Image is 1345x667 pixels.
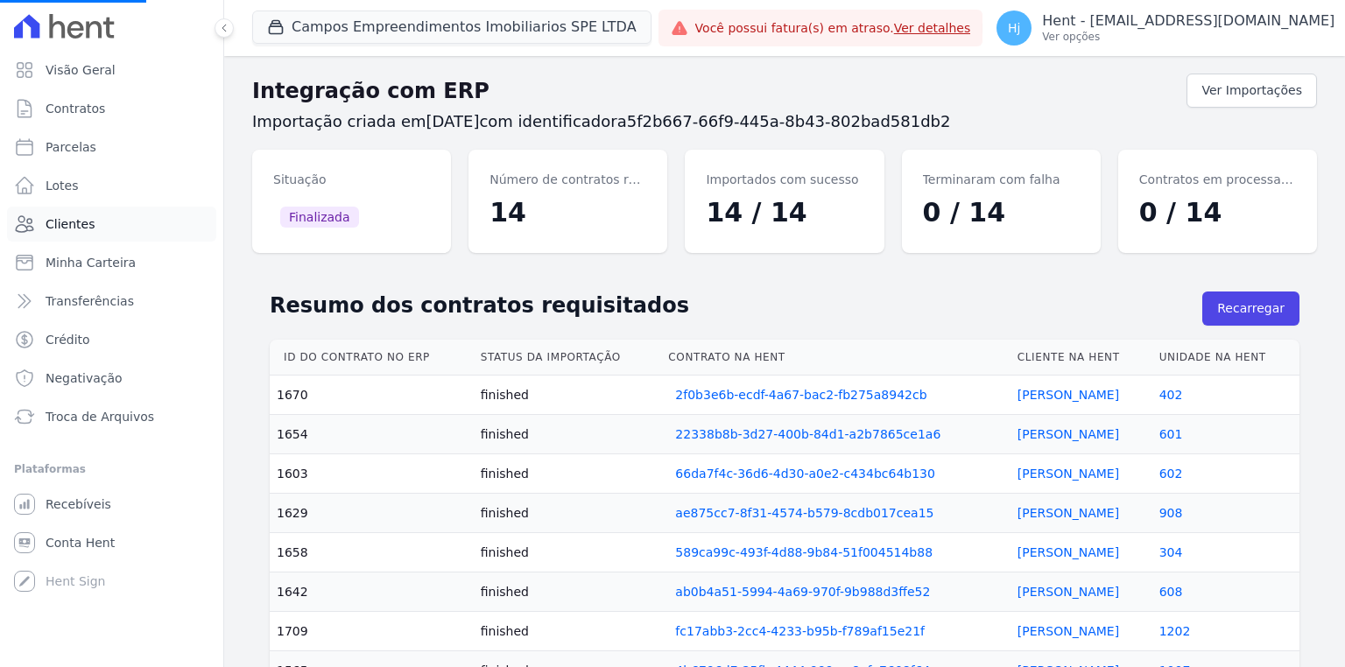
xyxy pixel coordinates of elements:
a: Troca de Arquivos [7,399,216,434]
a: 1202 [1159,624,1191,638]
span: Negativação [46,369,123,387]
a: ae875cc7-8f31-4574-b579-8cdb017cea15 [675,504,933,522]
div: Plataformas [14,459,209,480]
td: finished [474,376,662,415]
td: finished [474,494,662,533]
dt: Importados com sucesso [706,171,863,189]
th: Unidade na Hent [1152,340,1299,376]
a: [PERSON_NAME] [1018,467,1119,481]
span: Recebíveis [46,495,111,513]
a: 602 [1159,467,1183,481]
a: 2f0b3e6b-ecdf-4a67-bac2-fb275a8942cb [675,386,926,404]
th: Contrato na Hent [661,340,1010,376]
dt: Situação [273,171,430,189]
span: Parcelas [46,138,96,156]
th: Id do contrato no ERP [270,340,474,376]
a: Recebíveis [7,487,216,522]
td: 1654 [270,415,474,454]
a: [PERSON_NAME] [1018,506,1119,520]
dt: Contratos em processamento [1139,171,1296,189]
th: Cliente na Hent [1011,340,1152,376]
a: Visão Geral [7,53,216,88]
p: Ver opções [1042,30,1334,44]
h2: Integração com ERP [252,75,1187,107]
button: Campos Empreendimentos Imobiliarios SPE LTDA [252,11,651,44]
a: [PERSON_NAME] [1018,545,1119,559]
a: 589ca99c-493f-4d88-9b84-51f004514b88 [675,544,933,561]
a: 304 [1159,545,1183,559]
td: 1670 [270,376,474,415]
td: 1629 [270,494,474,533]
a: 608 [1159,585,1183,599]
span: Troca de Arquivos [46,408,154,425]
dd: 0 / 14 [1139,193,1296,232]
a: ab0b4a51-5994-4a69-970f-9b988d3ffe52 [675,583,930,600]
td: 1603 [270,454,474,494]
span: Finalizada [280,207,359,228]
a: [PERSON_NAME] [1018,624,1119,638]
a: Minha Carteira [7,245,216,280]
h2: Resumo dos contratos requisitados [270,290,1202,321]
dd: 14 / 14 [706,193,863,232]
h3: Importação criada em com identificador [252,111,1317,132]
a: [PERSON_NAME] [1018,388,1119,402]
span: Crédito [46,331,90,348]
a: Ver detalhes [894,21,971,35]
a: Clientes [7,207,216,242]
a: Ver Importações [1187,74,1317,108]
td: 1658 [270,533,474,572]
span: a5f2b667-66f9-445a-8b43-802bad581db2 [617,112,951,130]
td: finished [474,454,662,494]
a: fc17abb3-2cc4-4233-b95b-f789af15e21f [675,622,925,640]
td: 1709 [270,612,474,651]
span: Clientes [46,215,95,233]
span: Contratos [46,100,105,117]
button: Recarregar [1202,291,1299,326]
a: 66da7f4c-36d6-4d30-a0e2-c434bc64b130 [675,465,935,482]
a: 908 [1159,506,1183,520]
a: 402 [1159,388,1183,402]
a: [PERSON_NAME] [1018,585,1119,599]
dt: Número de contratos requisitados [489,171,646,189]
span: Transferências [46,292,134,310]
p: Hent - [EMAIL_ADDRESS][DOMAIN_NAME] [1042,12,1334,30]
a: Lotes [7,168,216,203]
span: [DATE] [426,112,480,130]
th: Status da importação [474,340,662,376]
td: 1642 [270,572,474,612]
td: finished [474,533,662,572]
dd: 0 / 14 [923,193,1080,232]
a: 601 [1159,427,1183,441]
a: Conta Hent [7,525,216,560]
a: Crédito [7,322,216,357]
span: Minha Carteira [46,254,136,271]
a: 22338b8b-3d27-400b-84d1-a2b7865ce1a6 [675,425,940,443]
span: Conta Hent [46,534,115,551]
dd: 14 [489,193,646,232]
span: Você possui fatura(s) em atraso. [695,19,971,38]
td: finished [474,415,662,454]
td: finished [474,572,662,612]
a: Transferências [7,284,216,319]
span: Hj [1008,22,1020,34]
a: [PERSON_NAME] [1018,427,1119,441]
dt: Terminaram com falha [923,171,1080,189]
a: Parcelas [7,130,216,165]
a: Contratos [7,91,216,126]
span: Lotes [46,177,79,194]
span: Visão Geral [46,61,116,79]
a: Negativação [7,361,216,396]
td: finished [474,612,662,651]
